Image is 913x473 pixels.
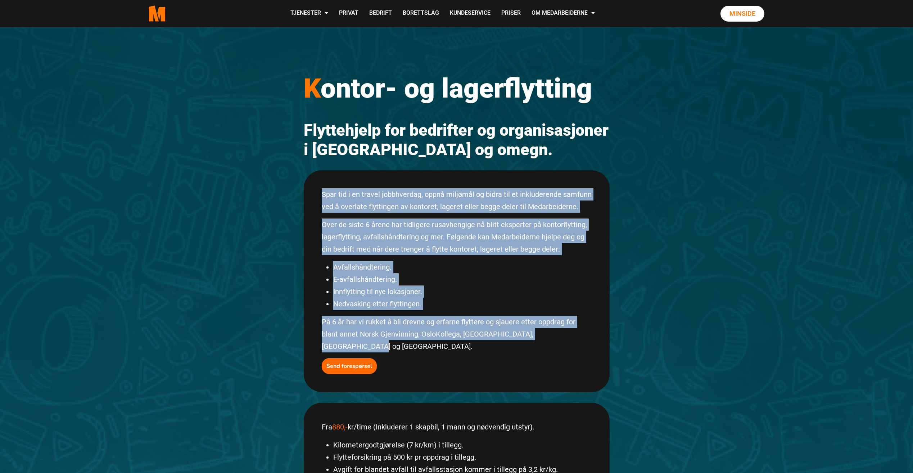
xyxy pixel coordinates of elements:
p: Fra kr/time (Inkluderer 1 skapbil, 1 mann og nødvendig utstyr). [322,421,592,433]
li: E-avfallshåndtering. [333,273,592,285]
h2: Flyttehjelp for bedrifter og organisasjoner i [GEOGRAPHIC_DATA] og omegn. [304,121,610,159]
span: 880,- [332,423,348,431]
li: Kilometergodtgjørelse (7 kr/km) i tillegg. [333,439,592,451]
button: Send forespørsel [322,358,377,374]
b: Send forespørsel [326,362,372,370]
p: Over de siste 6 årene har tidligere rusavhengige nå blitt eksperter på kontorflytting, lagerflytt... [322,219,592,255]
li: Flytteforsikring på 500 kr pr oppdrag i tillegg. [333,451,592,463]
a: Bedrift [364,1,397,26]
a: Kundeservice [444,1,496,26]
li: Innflytting til nye lokasjoner. [333,285,592,298]
a: Om Medarbeiderne [526,1,600,26]
a: Minside [720,6,764,22]
a: Borettslag [397,1,444,26]
a: Priser [496,1,526,26]
p: På 6 år har vi rukket å bli drevne og erfarne flyttere og sjauere etter oppdrag for blant annet N... [322,316,592,352]
li: Nedvasking etter flyttingen. [333,298,592,310]
h1: ontor- og lagerflytting [304,72,610,104]
span: K [304,72,321,104]
p: Spar tid i en travel jobbhverdag, oppnå miljømål og bidra til et inkluderende samfunn ved å overl... [322,188,592,213]
a: Privat [334,1,364,26]
li: Avfallshåndtering. [333,261,592,273]
a: Tjenester [285,1,334,26]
